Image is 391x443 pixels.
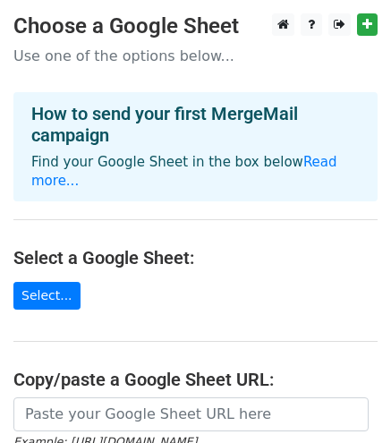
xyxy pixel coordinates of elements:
[13,47,378,65] p: Use one of the options below...
[13,282,81,310] a: Select...
[31,154,337,189] a: Read more...
[13,369,378,390] h4: Copy/paste a Google Sheet URL:
[13,13,378,39] h3: Choose a Google Sheet
[31,153,360,191] p: Find your Google Sheet in the box below
[13,247,378,268] h4: Select a Google Sheet:
[31,103,360,146] h4: How to send your first MergeMail campaign
[13,397,369,431] input: Paste your Google Sheet URL here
